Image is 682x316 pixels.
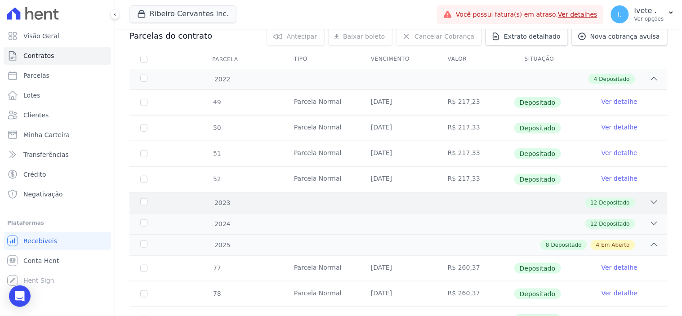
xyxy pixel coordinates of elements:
[23,71,49,80] span: Parcelas
[212,98,221,106] span: 49
[456,10,597,19] span: Você possui fatura(s) em atraso.
[129,5,236,22] button: Ribeiro Cervantes Inc.
[283,256,360,281] td: Parcela Normal
[602,289,637,298] a: Ver detalhe
[23,170,46,179] span: Crédito
[602,123,637,132] a: Ver detalhe
[599,199,630,207] span: Depositado
[140,125,147,132] input: Só é possível selecionar pagamentos em aberto
[4,252,111,270] a: Conta Hent
[437,167,514,192] td: R$ 217,33
[140,99,147,106] input: Só é possível selecionar pagamentos em aberto
[437,281,514,307] td: R$ 260,37
[140,290,147,298] input: Só é possível selecionar pagamentos em aberto
[4,146,111,164] a: Transferências
[23,130,70,139] span: Minha Carteira
[486,27,568,46] a: Extrato detalhado
[23,236,57,245] span: Recebíveis
[514,97,561,108] span: Depositado
[212,150,221,157] span: 51
[599,75,630,83] span: Depositado
[602,97,637,106] a: Ver detalhe
[514,174,561,185] span: Depositado
[140,265,147,272] input: Só é possível selecionar pagamentos em aberto
[437,116,514,141] td: R$ 217,33
[360,50,437,69] th: Vencimento
[572,27,668,46] a: Nova cobrança avulsa
[591,220,597,228] span: 12
[140,150,147,157] input: Só é possível selecionar pagamentos em aberto
[7,218,107,228] div: Plataformas
[283,167,360,192] td: Parcela Normal
[618,11,622,18] span: I.
[591,199,597,207] span: 12
[140,176,147,183] input: Só é possível selecionar pagamentos em aberto
[4,27,111,45] a: Visão Geral
[23,111,49,120] span: Clientes
[599,220,630,228] span: Depositado
[514,263,561,274] span: Depositado
[634,15,664,22] p: Ver opções
[634,6,664,15] p: Ivete .
[129,31,212,41] h3: Parcelas do contrato
[360,167,437,192] td: [DATE]
[4,185,111,203] a: Negativação
[4,86,111,104] a: Lotes
[23,150,69,159] span: Transferências
[504,32,561,41] span: Extrato detalhado
[212,264,221,271] span: 77
[4,106,111,124] a: Clientes
[514,123,561,134] span: Depositado
[551,241,582,249] span: Depositado
[283,281,360,307] td: Parcela Normal
[514,50,591,69] th: Situação
[437,90,514,115] td: R$ 217,23
[4,47,111,65] a: Contratos
[360,90,437,115] td: [DATE]
[283,90,360,115] td: Parcela Normal
[4,232,111,250] a: Recebíveis
[590,32,660,41] span: Nova cobrança avulsa
[212,124,221,131] span: 50
[437,256,514,281] td: R$ 260,37
[514,148,561,159] span: Depositado
[201,50,249,68] div: Parcela
[23,190,63,199] span: Negativação
[23,51,54,60] span: Contratos
[9,285,31,307] div: Open Intercom Messenger
[604,2,682,27] button: I. Ivete . Ver opções
[4,165,111,183] a: Crédito
[4,67,111,85] a: Parcelas
[283,141,360,166] td: Parcela Normal
[602,263,637,272] a: Ver detalhe
[360,281,437,307] td: [DATE]
[212,175,221,182] span: 52
[360,116,437,141] td: [DATE]
[514,289,561,299] span: Depositado
[596,241,600,249] span: 4
[23,256,59,265] span: Conta Hent
[283,50,360,69] th: Tipo
[360,256,437,281] td: [DATE]
[437,50,514,69] th: Valor
[4,126,111,144] a: Minha Carteira
[23,91,40,100] span: Lotes
[283,116,360,141] td: Parcela Normal
[23,31,59,40] span: Visão Geral
[437,141,514,166] td: R$ 217,33
[594,75,597,83] span: 4
[602,148,637,157] a: Ver detalhe
[546,241,549,249] span: 8
[602,241,630,249] span: Em Aberto
[558,11,597,18] a: Ver detalhes
[602,174,637,183] a: Ver detalhe
[212,290,221,297] span: 78
[360,141,437,166] td: [DATE]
